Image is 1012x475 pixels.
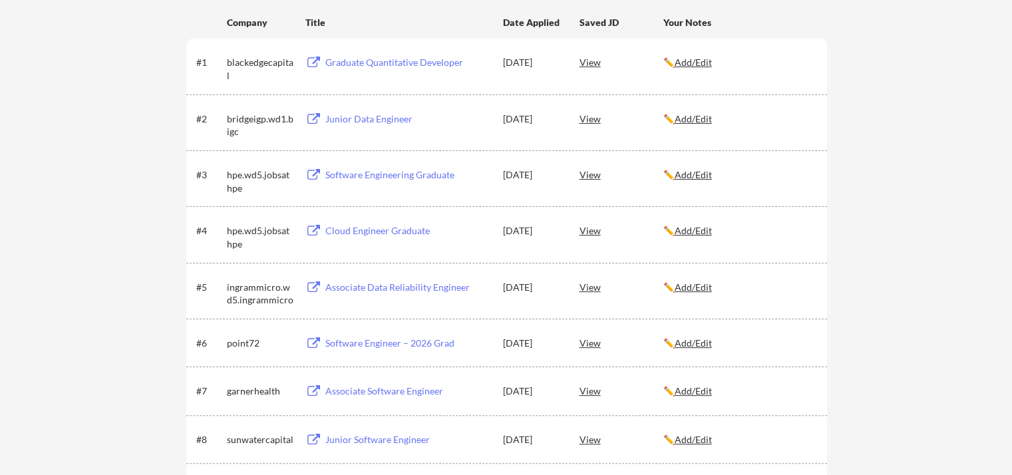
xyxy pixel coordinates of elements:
[503,16,562,29] div: Date Applied
[196,385,222,398] div: #7
[663,16,815,29] div: Your Notes
[227,56,293,82] div: blackedgecapital
[227,224,293,250] div: hpe.wd5.jobsathpe
[675,385,712,396] u: Add/Edit
[196,281,222,294] div: #5
[325,168,490,182] div: Software Engineering Graduate
[663,224,815,237] div: ✏️
[196,112,222,126] div: #2
[325,224,490,237] div: Cloud Engineer Graduate
[196,433,222,446] div: #8
[305,16,490,29] div: Title
[675,169,712,180] u: Add/Edit
[663,433,815,446] div: ✏️
[227,385,293,398] div: garnerhealth
[227,168,293,194] div: hpe.wd5.jobsathpe
[227,112,293,138] div: bridgeigp.wd1.bigc
[663,112,815,126] div: ✏️
[196,337,222,350] div: #6
[580,218,663,242] div: View
[325,337,490,350] div: Software Engineer – 2026 Grad
[503,168,562,182] div: [DATE]
[196,56,222,69] div: #1
[227,433,293,446] div: sunwatercapital
[580,10,663,34] div: Saved JD
[503,385,562,398] div: [DATE]
[580,379,663,402] div: View
[325,56,490,69] div: Graduate Quantitative Developer
[503,56,562,69] div: [DATE]
[663,337,815,350] div: ✏️
[503,224,562,237] div: [DATE]
[580,275,663,299] div: View
[580,331,663,355] div: View
[227,281,293,307] div: ingrammicro.wd5.ingrammicro
[675,57,712,68] u: Add/Edit
[325,385,490,398] div: Associate Software Engineer
[675,281,712,293] u: Add/Edit
[580,427,663,451] div: View
[675,434,712,445] u: Add/Edit
[663,281,815,294] div: ✏️
[580,106,663,130] div: View
[325,281,490,294] div: Associate Data Reliability Engineer
[196,224,222,237] div: #4
[503,281,562,294] div: [DATE]
[675,113,712,124] u: Add/Edit
[325,433,490,446] div: Junior Software Engineer
[663,56,815,69] div: ✏️
[503,337,562,350] div: [DATE]
[675,225,712,236] u: Add/Edit
[663,168,815,182] div: ✏️
[675,337,712,349] u: Add/Edit
[580,162,663,186] div: View
[503,433,562,446] div: [DATE]
[227,16,293,29] div: Company
[325,112,490,126] div: Junior Data Engineer
[663,385,815,398] div: ✏️
[227,337,293,350] div: point72
[503,112,562,126] div: [DATE]
[196,168,222,182] div: #3
[580,50,663,74] div: View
